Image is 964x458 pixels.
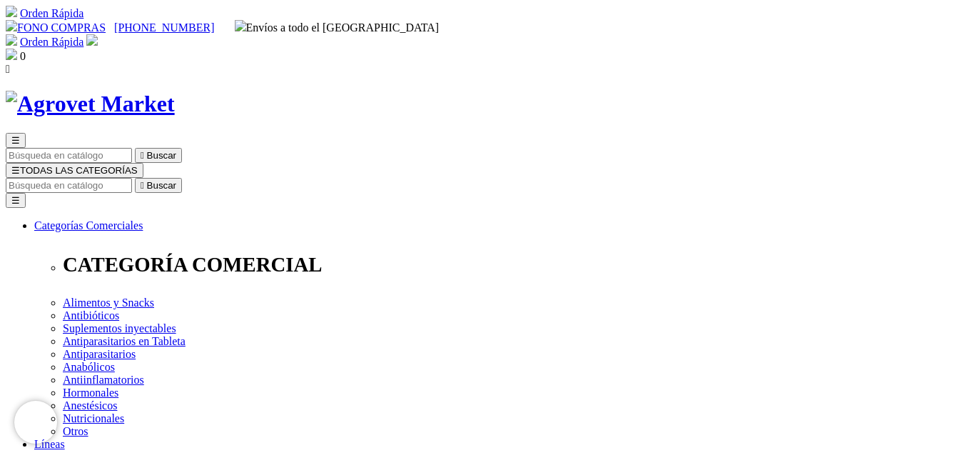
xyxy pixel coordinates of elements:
img: shopping-cart.svg [6,6,17,17]
img: Agrovet Market [6,91,175,117]
i:  [141,180,144,191]
i:  [6,63,10,75]
iframe: Brevo live chat [14,401,57,444]
a: Antiparasitarios en Tableta [63,335,186,347]
a: Antiinflamatorios [63,374,144,386]
a: Nutricionales [63,412,124,424]
a: Antiparasitarios [63,348,136,360]
p: CATEGORÍA COMERCIAL [63,253,958,277]
a: Anestésicos [63,399,117,412]
img: phone.svg [6,20,17,31]
button: ☰ [6,193,26,208]
img: user.svg [86,34,98,46]
button:  Buscar [135,148,182,163]
span: ☰ [11,165,20,176]
img: shopping-cart.svg [6,34,17,46]
img: delivery-truck.svg [235,20,246,31]
button: ☰TODAS LAS CATEGORÍAS [6,163,143,178]
span: Buscar [147,180,176,191]
input: Buscar [6,178,132,193]
a: Líneas [34,438,65,450]
img: shopping-bag.svg [6,49,17,60]
button: ☰ [6,133,26,148]
a: Acceda a su cuenta de cliente [86,36,98,48]
a: [PHONE_NUMBER] [114,21,214,34]
span: Buscar [147,150,176,161]
a: Otros [63,425,88,437]
a: Suplementos inyectables [63,322,176,334]
a: FONO COMPRAS [6,21,106,34]
a: Orden Rápida [20,36,83,48]
span: Envíos a todo el [GEOGRAPHIC_DATA] [235,21,440,34]
a: Orden Rápida [20,7,83,19]
a: Hormonales [63,387,118,399]
button:  Buscar [135,178,182,193]
a: Antibióticos [63,309,119,322]
input: Buscar [6,148,132,163]
a: Categorías Comerciales [34,219,143,232]
span: 0 [20,50,26,62]
a: Alimentos y Snacks [63,297,154,309]
a: Anabólicos [63,361,115,373]
i:  [141,150,144,161]
span: ☰ [11,135,20,146]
